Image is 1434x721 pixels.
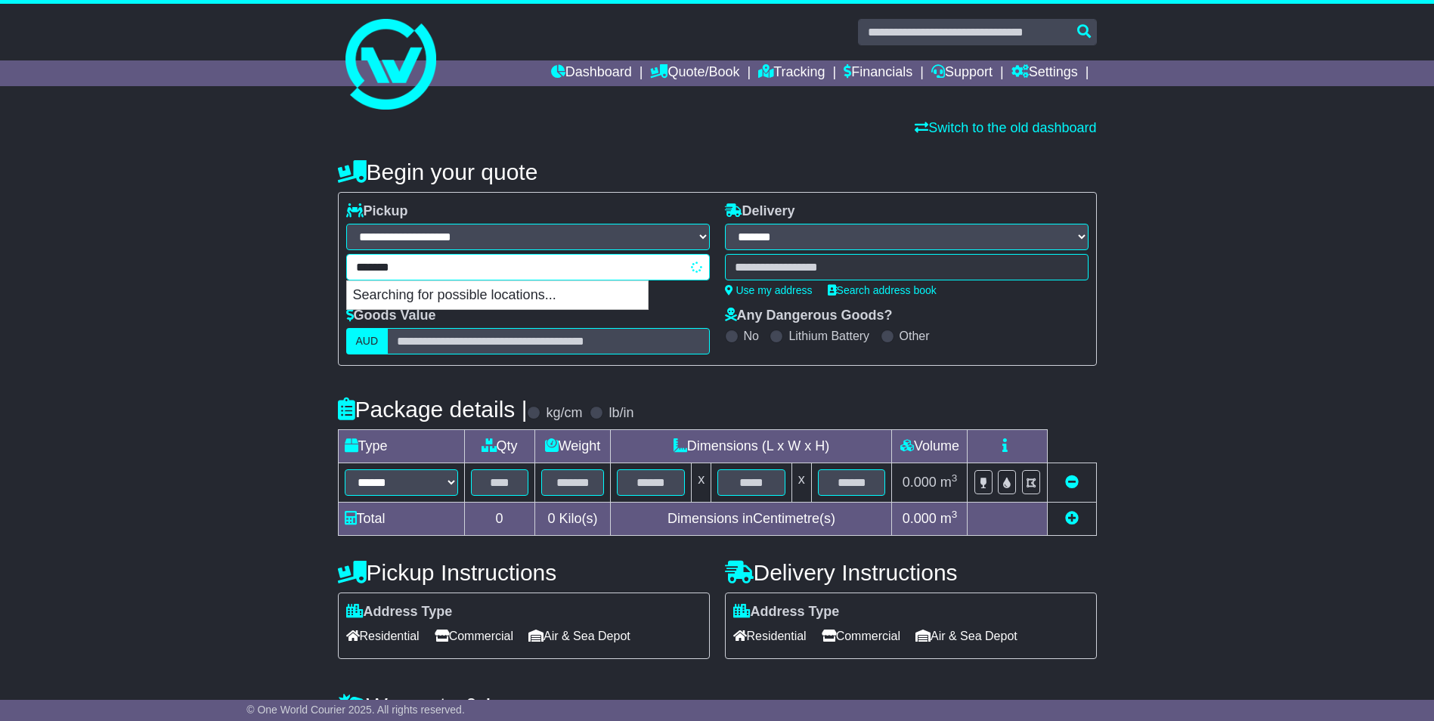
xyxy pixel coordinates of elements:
[725,560,1097,585] h4: Delivery Instructions
[338,397,528,422] h4: Package details |
[828,284,937,296] a: Search address book
[650,60,739,86] a: Quote/Book
[915,624,1017,648] span: Air & Sea Depot
[338,503,464,536] td: Total
[338,560,710,585] h4: Pickup Instructions
[534,503,611,536] td: Kilo(s)
[758,60,825,86] a: Tracking
[611,503,892,536] td: Dimensions in Centimetre(s)
[892,430,968,463] td: Volume
[1065,511,1079,526] a: Add new item
[844,60,912,86] a: Financials
[733,604,840,620] label: Address Type
[346,604,453,620] label: Address Type
[346,308,436,324] label: Goods Value
[1011,60,1078,86] a: Settings
[940,511,958,526] span: m
[744,329,759,343] label: No
[788,329,869,343] label: Lithium Battery
[338,159,1097,184] h4: Begin your quote
[791,463,811,503] td: x
[903,511,937,526] span: 0.000
[534,430,611,463] td: Weight
[435,624,513,648] span: Commercial
[725,203,795,220] label: Delivery
[528,624,630,648] span: Air & Sea Depot
[246,704,465,716] span: © One World Courier 2025. All rights reserved.
[609,405,633,422] label: lb/in
[464,430,534,463] td: Qty
[346,254,710,280] typeahead: Please provide city
[338,430,464,463] td: Type
[1065,475,1079,490] a: Remove this item
[725,284,813,296] a: Use my address
[725,308,893,324] label: Any Dangerous Goods?
[915,120,1096,135] a: Switch to the old dashboard
[346,624,420,648] span: Residential
[952,472,958,484] sup: 3
[692,463,711,503] td: x
[338,693,1097,718] h4: Warranty & Insurance
[347,281,648,310] p: Searching for possible locations...
[900,329,930,343] label: Other
[464,503,534,536] td: 0
[952,509,958,520] sup: 3
[546,405,582,422] label: kg/cm
[547,511,555,526] span: 0
[346,328,389,354] label: AUD
[551,60,632,86] a: Dashboard
[346,203,408,220] label: Pickup
[611,430,892,463] td: Dimensions (L x W x H)
[940,475,958,490] span: m
[931,60,993,86] a: Support
[903,475,937,490] span: 0.000
[822,624,900,648] span: Commercial
[733,624,807,648] span: Residential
